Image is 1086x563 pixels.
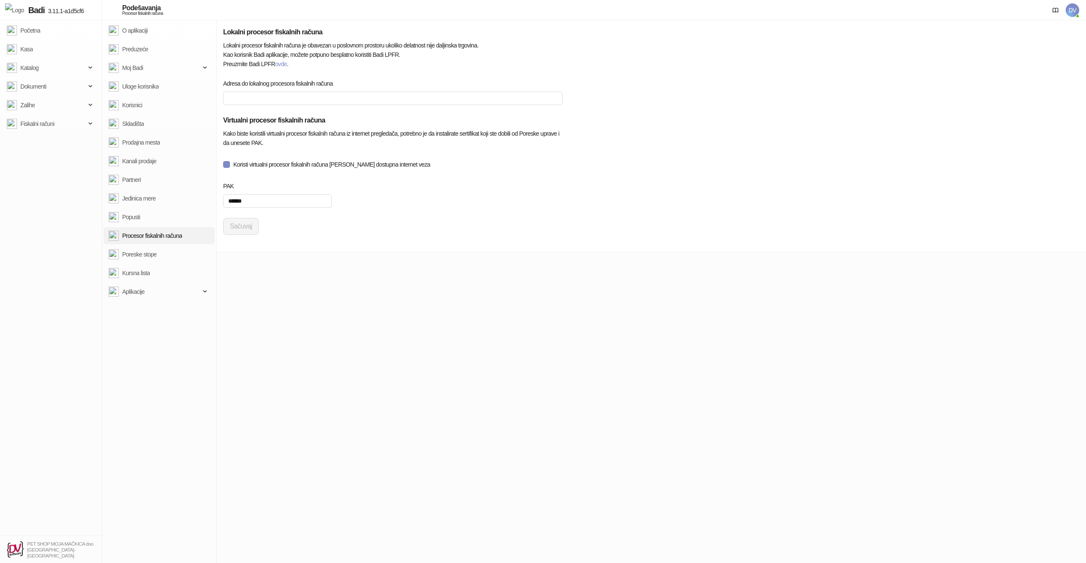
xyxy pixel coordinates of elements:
[109,209,140,226] a: Popusti
[122,59,143,76] span: Moj Badi
[109,153,157,170] a: Kanali prodaje
[109,190,156,207] a: Jedinica mere
[28,6,45,15] span: Badi
[223,27,563,37] h5: Lokalni procesor fiskalnih računa
[7,41,33,58] a: Kasa
[223,129,563,148] div: Kako biste koristili virtualni procesor fiskalnih računa iz internet pregledača, potrebno je da i...
[1049,3,1062,17] a: Dokumentacija
[223,92,563,105] input: Adresa do lokalnog procesora fiskalnih računa
[122,5,163,11] div: Podešavanja
[109,22,148,39] a: O aplikaciji
[109,41,148,58] a: Preduzeće
[5,3,24,17] img: Logo
[122,283,145,300] span: Aplikacije
[7,22,40,39] a: Početna
[45,8,84,14] span: 3.11.1-a1d5cf6
[122,11,163,16] div: Procesor fiskalnih računa
[20,78,46,95] span: Dokumenti
[109,265,150,281] a: Kursna lista
[109,134,160,151] a: Prodajna mesta
[109,171,141,188] a: Partneri
[7,541,24,558] img: 64x64-companyLogo-b2da54f3-9bca-40b5-bf51-3603918ec158.png
[223,79,339,88] label: Adresa do lokalnog procesora fiskalnih računa
[223,181,239,191] label: PAK
[223,218,259,235] button: Sačuvaj
[109,246,157,263] a: Poreske stope
[27,541,93,558] small: PET SHOP MOJA MAČKICA doo [GEOGRAPHIC_DATA]-[GEOGRAPHIC_DATA]
[1066,3,1079,17] span: DV
[20,115,54,132] span: Fiskalni računi
[109,97,142,114] a: Korisnici
[109,115,144,132] a: Skladišta
[223,194,332,208] input: PAK
[223,41,563,69] div: Lokalni procesor fiskalnih računa je obavezan u poslovnom prostoru ukoliko delatnost nije daljins...
[275,61,287,67] a: ovde
[223,115,563,125] h5: Virtualni procesor fiskalnih računa
[20,97,35,114] span: Zalihe
[20,59,39,76] span: Katalog
[230,160,434,169] span: Koristi virtualni procesor fiskalnih računa [PERSON_NAME] dostupna internet veza
[109,78,159,95] a: Uloge korisnika
[109,227,182,244] a: Procesor fiskalnih računa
